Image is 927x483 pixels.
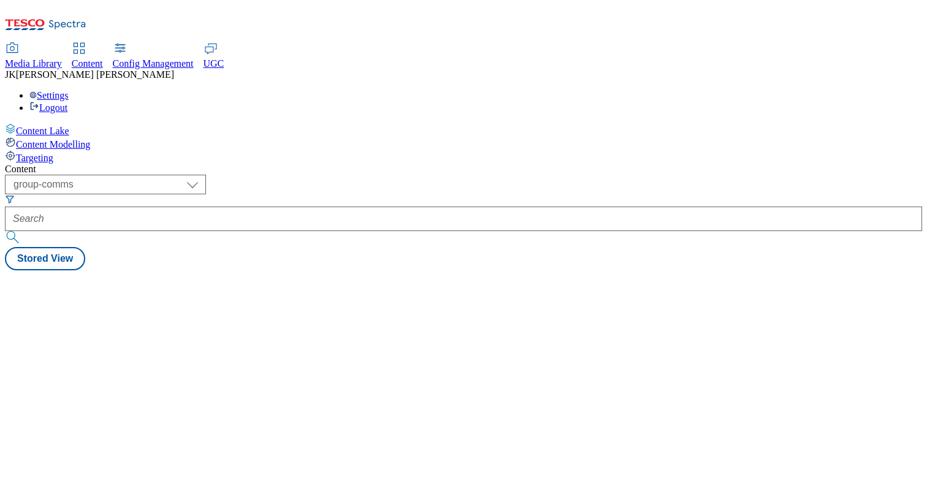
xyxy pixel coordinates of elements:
[16,139,90,150] span: Content Modelling
[16,69,174,80] span: [PERSON_NAME] [PERSON_NAME]
[5,137,922,150] a: Content Modelling
[5,150,922,164] a: Targeting
[5,58,62,69] span: Media Library
[113,58,194,69] span: Config Management
[204,44,224,69] a: UGC
[29,90,69,101] a: Settings
[16,153,53,163] span: Targeting
[72,44,103,69] a: Content
[113,44,194,69] a: Config Management
[204,58,224,69] span: UGC
[29,102,67,113] a: Logout
[5,164,922,175] div: Content
[5,194,15,204] svg: Search Filters
[5,247,85,270] button: Stored View
[5,123,922,137] a: Content Lake
[72,58,103,69] span: Content
[16,126,69,136] span: Content Lake
[5,69,16,80] span: JK
[5,44,62,69] a: Media Library
[5,207,922,231] input: Search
